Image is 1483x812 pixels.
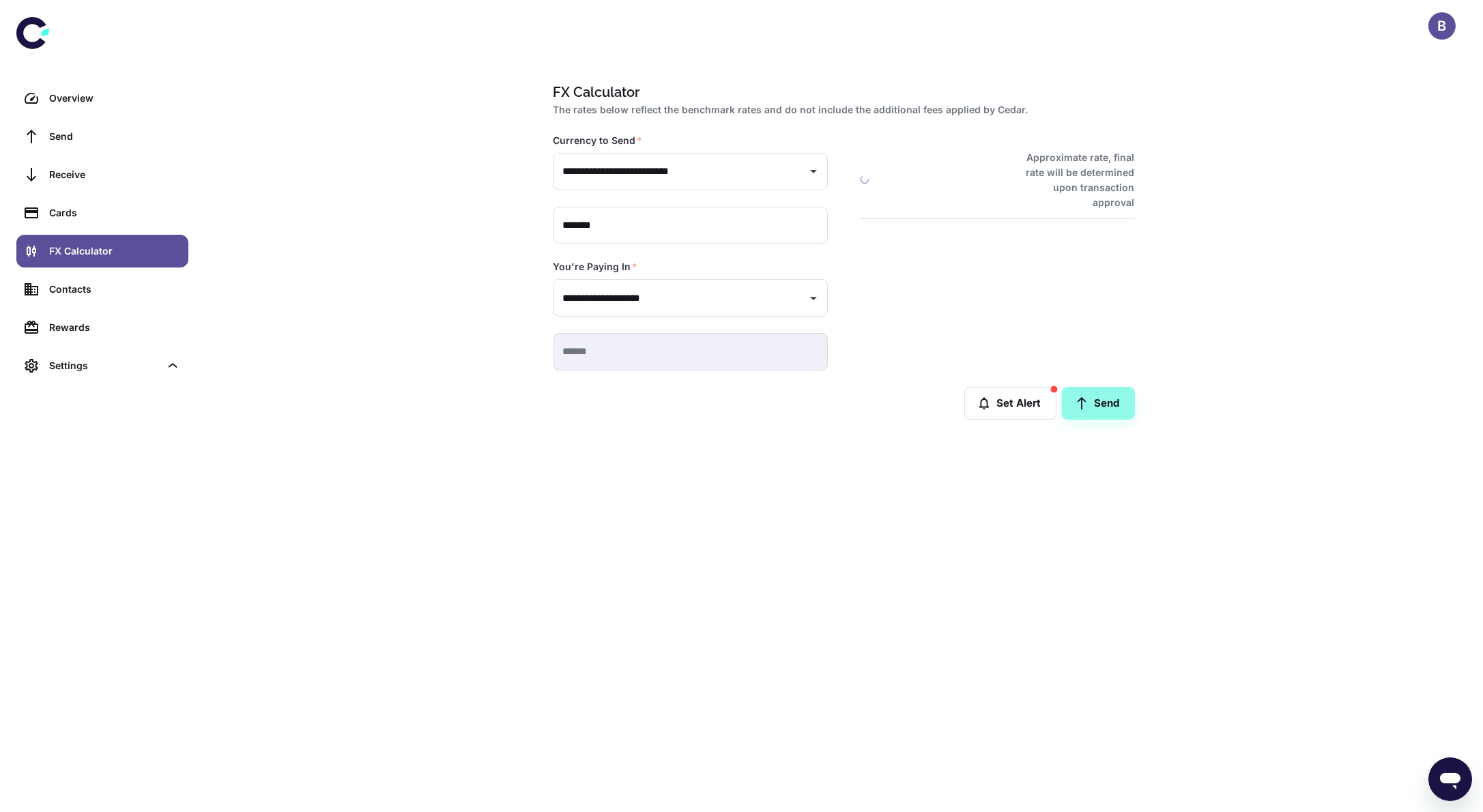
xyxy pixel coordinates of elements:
[16,120,188,153] a: Send
[16,273,188,306] a: Contacts
[49,282,180,297] div: Contacts
[16,311,188,344] a: Rewards
[49,167,180,182] div: Receive
[553,260,638,274] label: You're Paying In
[49,244,180,259] div: FX Calculator
[1428,12,1456,40] button: B
[16,82,188,115] a: Overview
[49,91,180,106] div: Overview
[49,205,180,220] div: Cards
[16,197,188,229] a: Cards
[49,320,180,335] div: Rewards
[49,129,180,144] div: Send
[1062,387,1135,420] a: Send
[1011,150,1135,210] h6: Approximate rate, final rate will be determined upon transaction approval
[16,235,188,267] a: FX Calculator
[16,349,188,382] div: Settings
[804,162,823,181] button: Open
[16,158,188,191] a: Receive
[49,358,160,373] div: Settings
[553,134,643,147] label: Currency to Send
[1428,757,1472,801] iframe: Button to launch messaging window
[553,82,1129,102] h1: FX Calculator
[964,387,1056,420] button: Set Alert
[804,289,823,308] button: Open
